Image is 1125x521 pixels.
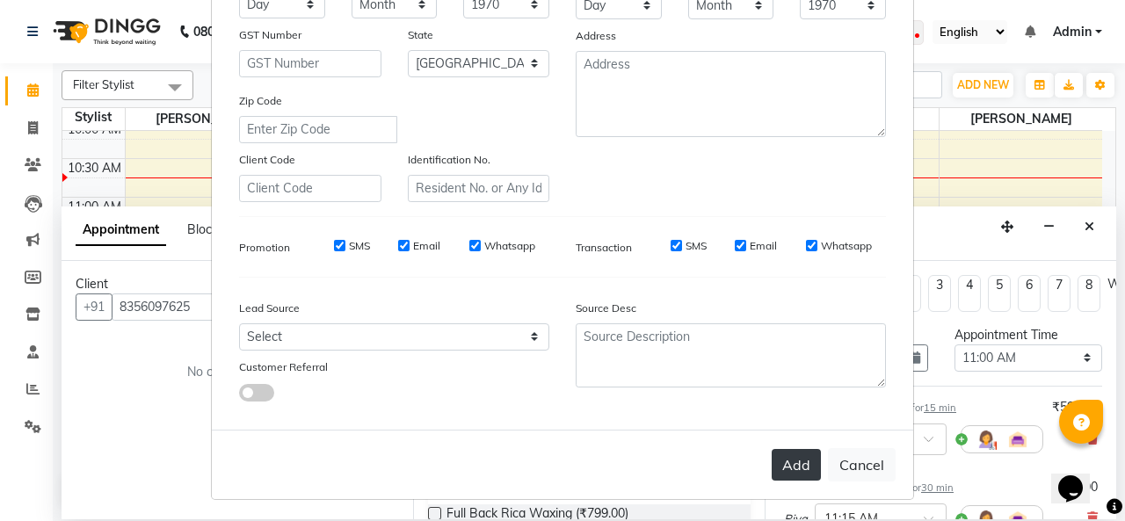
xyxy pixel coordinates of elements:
[349,238,370,254] label: SMS
[239,116,397,143] input: Enter Zip Code
[750,238,777,254] label: Email
[821,238,872,254] label: Whatsapp
[408,27,433,43] label: State
[239,27,301,43] label: GST Number
[484,238,535,254] label: Whatsapp
[239,93,282,109] label: Zip Code
[576,240,632,256] label: Transaction
[239,240,290,256] label: Promotion
[239,175,381,202] input: Client Code
[408,152,490,168] label: Identification No.
[408,175,550,202] input: Resident No. or Any Id
[239,50,381,77] input: GST Number
[239,152,295,168] label: Client Code
[772,449,821,481] button: Add
[413,238,440,254] label: Email
[576,300,636,316] label: Source Desc
[576,28,616,44] label: Address
[239,359,328,375] label: Customer Referral
[686,238,707,254] label: SMS
[239,300,300,316] label: Lead Source
[828,448,896,481] button: Cancel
